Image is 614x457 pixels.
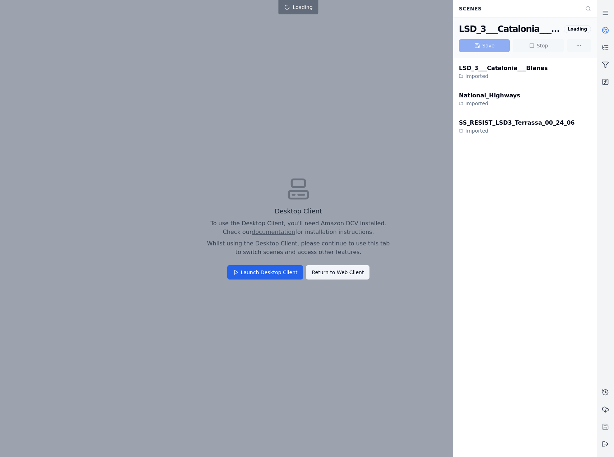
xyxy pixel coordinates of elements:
[206,239,390,257] p: Whilst using the Desktop Client, please continue to use this tab to switch scenes and access othe...
[455,2,581,15] div: Scenes
[227,265,303,280] button: Launch Desktop Client
[459,23,561,35] div: LSD_3___Catalonia___Blanes
[459,73,548,80] div: Imported
[564,25,591,33] div: Loading
[459,64,548,73] div: LSD_3___Catalonia___Blanes
[293,4,312,11] span: Loading
[206,219,390,236] p: To use the Desktop Client, you'll need Amazon DCV installed. Check our for installation instructi...
[459,100,520,107] div: Imported
[459,91,520,100] div: National_Highways
[459,119,575,127] div: SS_RESIST_LSD3_Terrassa_00_24_06
[459,127,575,134] div: Imported
[306,265,369,280] button: Return to Web Client
[252,228,295,235] a: documentation
[206,206,390,216] p: Desktop Client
